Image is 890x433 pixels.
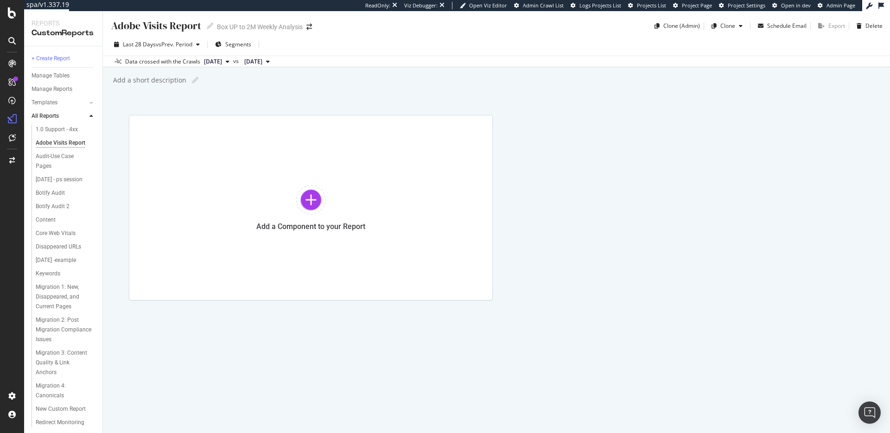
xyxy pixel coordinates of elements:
[36,381,96,401] a: Migration 4: Canonicals
[36,125,96,134] a: 1.0 Support - 4xx
[628,2,666,9] a: Projects List
[514,2,564,9] a: Admin Crawl List
[460,2,507,9] a: Open Viz Editor
[36,152,87,171] div: Audit-Use Case Pages
[523,2,564,9] span: Admin Crawl List
[36,202,96,211] a: Botify Audit 2
[637,2,666,9] span: Projects List
[36,188,65,198] div: Botify Audit
[858,401,881,424] div: Open Intercom Messenger
[36,202,70,211] div: Botify Audit 2
[207,23,213,29] i: Edit report name
[36,348,91,377] div: Migration 3: Content Quality & Link Anchors
[781,2,811,9] span: Open in dev
[36,215,56,225] div: Content
[36,381,88,401] div: Migration 4: Canonicals
[112,76,186,85] div: Add a short description
[32,28,95,38] div: CustomReports
[720,22,735,30] div: Clone
[651,19,700,33] button: Clone (Admin)
[204,57,222,66] span: 2025 Sep. 7th
[469,2,507,9] span: Open Viz Editor
[32,111,87,121] a: All Reports
[32,98,57,108] div: Templates
[36,255,96,265] a: [DATE] -example
[828,22,845,30] div: Export
[36,269,96,279] a: Keywords
[256,222,365,231] div: Add a Component to your Report
[826,2,855,9] span: Admin Page
[32,84,96,94] a: Manage Reports
[123,40,156,48] span: Last 28 Days
[32,19,95,28] div: Reports
[36,282,92,312] div: Migration 1: New, Disappeared, and Current Pages
[36,242,81,252] div: Disappeared URLs
[200,56,233,67] button: [DATE]
[244,57,262,66] span: 2025 Aug. 10th
[36,188,96,198] a: Botify Audit
[728,2,765,9] span: Project Settings
[241,56,273,67] button: [DATE]
[225,40,251,48] span: Segments
[682,2,712,9] span: Project Page
[865,22,883,30] div: Delete
[767,22,807,30] div: Schedule Email
[663,22,700,30] div: Clone (Admin)
[36,229,96,238] a: Core Web Vitals
[36,215,96,225] a: Content
[156,40,192,48] span: vs Prev. Period
[719,2,765,9] a: Project Settings
[306,24,312,30] div: arrow-right-arrow-left
[36,175,96,185] a: [DATE] - ps session
[36,152,96,171] a: Audit-Use Case Pages
[404,2,438,9] div: Viz Debugger:
[36,255,76,265] div: June 12 -example
[579,2,621,9] span: Logs Projects List
[36,269,60,279] div: Keywords
[36,315,91,344] div: Migration 2: Post Migration Compliance Issues
[32,111,59,121] div: All Reports
[32,71,96,81] a: Manage Tables
[125,57,200,66] div: Data crossed with the Crawls
[32,84,72,94] div: Manage Reports
[36,418,96,427] a: Redirect Monitoring
[772,2,811,9] a: Open in dev
[36,282,96,312] a: Migration 1: New, Disappeared, and Current Pages
[754,19,807,33] button: Schedule Email
[853,19,883,33] button: Delete
[233,57,241,65] span: vs
[36,125,78,134] div: 1.0 Support - 4xx
[36,404,96,414] a: New Custom Report
[217,22,303,32] div: Box UP to 2M Weekly Analysis
[814,19,845,33] button: Export
[36,242,96,252] a: Disappeared URLs
[32,54,96,64] a: + Create Report
[673,2,712,9] a: Project Page
[36,229,76,238] div: Core Web Vitals
[32,71,70,81] div: Manage Tables
[36,418,84,427] div: Redirect Monitoring
[32,98,87,108] a: Templates
[36,404,86,414] div: New Custom Report
[36,348,96,377] a: Migration 3: Content Quality & Link Anchors
[365,2,390,9] div: ReadOnly:
[36,138,85,148] div: Adobe Visits Report
[36,138,96,148] a: Adobe Visits Report
[36,315,96,344] a: Migration 2: Post Migration Compliance Issues
[110,19,201,33] div: Adobe Visits Report
[192,77,198,83] i: Edit report name
[818,2,855,9] a: Admin Page
[708,19,746,33] button: Clone
[571,2,621,9] a: Logs Projects List
[36,175,83,185] div: August 8 - ps session
[32,54,70,64] div: + Create Report
[110,37,203,52] button: Last 28 DaysvsPrev. Period
[211,37,255,52] button: Segments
